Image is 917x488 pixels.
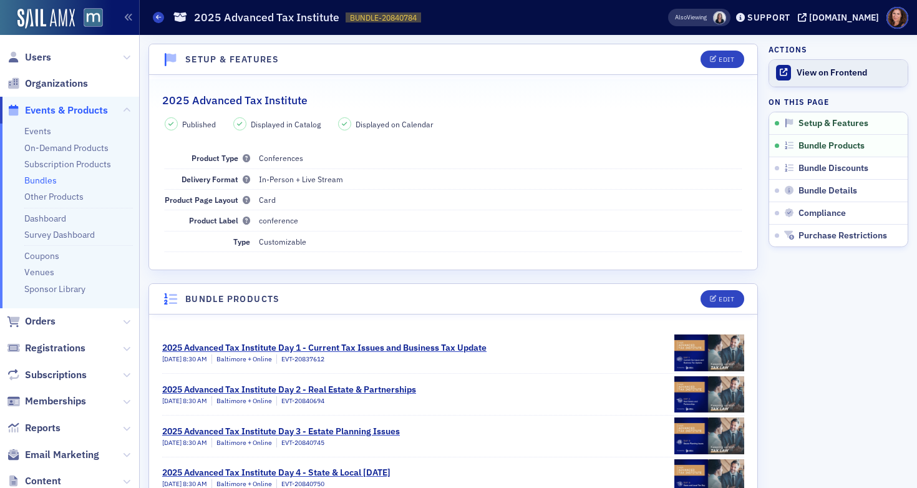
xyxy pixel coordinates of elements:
[24,266,54,278] a: Venues
[189,215,250,225] span: Product Label
[162,466,391,479] div: 2025 Advanced Tax Institute Day 4 - State & Local [DATE]
[7,448,99,462] a: Email Marketing
[25,448,99,462] span: Email Marketing
[182,174,250,184] span: Delivery Format
[192,153,250,163] span: Product Type
[24,142,109,154] a: On-Demand Products
[797,67,901,79] div: View on Frontend
[7,315,56,328] a: Orders
[276,396,324,406] div: EVT-20840694
[24,125,51,137] a: Events
[24,229,95,240] a: Survey Dashboard
[25,474,61,488] span: Content
[7,104,108,117] a: Events & Products
[259,210,742,230] dd: conference
[25,104,108,117] span: Events & Products
[183,396,207,405] span: 8:30 AM
[183,479,207,488] span: 8:30 AM
[25,394,86,408] span: Memberships
[24,159,111,170] a: Subscription Products
[7,368,87,382] a: Subscriptions
[701,51,744,68] button: Edit
[259,195,276,205] span: Card
[162,92,308,109] h2: 2025 Advanced Tax Institute
[7,421,61,435] a: Reports
[7,51,51,64] a: Users
[24,191,84,202] a: Other Products
[84,8,103,27] img: SailAMX
[211,396,272,406] div: Baltimore + Online
[162,438,183,447] span: [DATE]
[798,140,865,152] span: Bundle Products
[251,119,321,130] span: Displayed in Catalog
[675,13,687,21] div: Also
[350,12,417,23] span: BUNDLE-20840784
[701,290,744,308] button: Edit
[24,283,85,295] a: Sponsor Library
[25,341,85,355] span: Registrations
[798,13,883,22] button: [DOMAIN_NAME]
[162,332,744,373] a: 2025 Advanced Tax Institute Day 1 - Current Tax Issues and Business Tax Update[DATE] 8:30 AMBalti...
[182,119,216,130] span: Published
[259,174,343,184] span: In-Person + Live Stream
[809,12,879,23] div: [DOMAIN_NAME]
[211,438,272,448] div: Baltimore + Online
[162,479,183,488] span: [DATE]
[185,53,279,66] h4: Setup & Features
[719,296,734,303] div: Edit
[276,438,324,448] div: EVT-20840745
[162,374,744,415] a: 2025 Advanced Tax Institute Day 2 - Real Estate & Partnerships[DATE] 8:30 AMBaltimore + OnlineEVT...
[162,425,400,438] div: 2025 Advanced Tax Institute Day 3 - Estate Planning Issues
[194,10,339,25] h1: 2025 Advanced Tax Institute
[183,438,207,447] span: 8:30 AM
[713,11,726,24] span: Kelly Brown
[769,60,908,86] a: View on Frontend
[276,354,324,364] div: EVT-20837612
[7,341,85,355] a: Registrations
[798,208,846,219] span: Compliance
[25,315,56,328] span: Orders
[798,230,887,242] span: Purchase Restrictions
[719,56,734,63] div: Edit
[886,7,908,29] span: Profile
[798,163,868,174] span: Bundle Discounts
[162,383,416,396] div: 2025 Advanced Tax Institute Day 2 - Real Estate & Partnerships
[17,9,75,29] img: SailAMX
[233,237,250,246] span: Type
[162,396,183,405] span: [DATE]
[769,96,908,107] h4: On this page
[24,250,59,261] a: Coupons
[798,185,857,197] span: Bundle Details
[24,213,66,224] a: Dashboard
[7,394,86,408] a: Memberships
[25,368,87,382] span: Subscriptions
[165,195,250,205] span: Product Page Layout
[7,77,88,90] a: Organizations
[162,354,183,363] span: [DATE]
[24,175,57,186] a: Bundles
[185,293,280,306] h4: Bundle Products
[162,416,744,457] a: 2025 Advanced Tax Institute Day 3 - Estate Planning Issues[DATE] 8:30 AMBaltimore + OnlineEVT-208...
[259,232,742,251] dd: Customizable
[675,13,707,22] span: Viewing
[798,118,868,129] span: Setup & Features
[769,44,807,55] h4: Actions
[747,12,790,23] div: Support
[75,8,103,29] a: View Homepage
[259,153,303,163] span: Conferences
[7,474,61,488] a: Content
[356,119,434,130] span: Displayed on Calendar
[211,354,272,364] div: Baltimore + Online
[25,421,61,435] span: Reports
[25,51,51,64] span: Users
[25,77,88,90] span: Organizations
[162,341,487,354] div: 2025 Advanced Tax Institute Day 1 - Current Tax Issues and Business Tax Update
[183,354,207,363] span: 8:30 AM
